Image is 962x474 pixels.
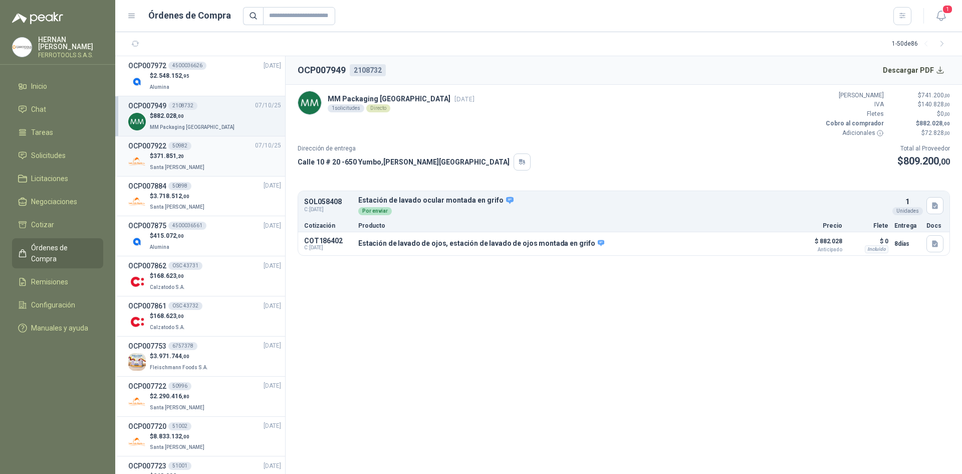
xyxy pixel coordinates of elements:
[153,433,189,440] span: 8.833.132
[12,272,103,291] a: Remisiones
[150,84,169,90] span: Alumina
[128,381,281,412] a: OCP00772250996[DATE] Company Logo$2.290.416,80Santa [PERSON_NAME]
[38,52,103,58] p: FERROTOOLS S.A.S.
[255,141,281,150] span: 07/10/25
[150,71,189,81] p: $
[264,181,281,191] span: [DATE]
[150,244,169,250] span: Alumina
[12,123,103,142] a: Tareas
[892,36,950,52] div: 1 - 50 de 86
[31,127,53,138] span: Tareas
[31,81,47,92] span: Inicio
[12,77,103,96] a: Inicio
[128,460,166,471] h3: OCP007723
[942,121,950,126] span: ,00
[358,207,392,215] div: Por enviar
[926,223,943,229] p: Docs
[877,60,950,80] button: Descargar PDF
[128,393,146,411] img: Company Logo
[944,93,950,98] span: ,00
[304,206,352,214] span: C: [DATE]
[150,271,187,281] p: $
[150,405,204,410] span: Santa [PERSON_NAME]
[153,72,189,79] span: 2.548.152
[942,5,953,14] span: 1
[168,182,191,190] div: 50898
[350,64,386,76] div: 2108732
[148,9,231,23] h1: Órdenes de Compra
[304,245,352,251] span: C: [DATE]
[944,130,950,136] span: ,00
[182,73,189,79] span: ,95
[150,311,187,321] p: $
[31,276,68,287] span: Remisiones
[128,341,281,372] a: OCP0077536757378[DATE] Company Logo$3.971.744,00Fleischmann Foods S.A.
[168,262,202,270] div: OSC 43731
[944,111,950,117] span: ,00
[153,112,184,119] span: 882.028
[150,151,206,161] p: $
[824,91,884,100] p: [PERSON_NAME]
[298,156,510,168] p: Calle 10 # 20 -650 Yumbo , [PERSON_NAME][GEOGRAPHIC_DATA]
[264,341,281,351] span: [DATE]
[176,313,184,319] span: ,00
[792,247,842,252] span: Anticipado
[12,215,103,234] a: Cotizar
[150,444,204,450] span: Santa [PERSON_NAME]
[128,220,166,231] h3: OCP007875
[176,153,184,159] span: ,20
[298,144,531,153] p: Dirección de entrega
[12,192,103,211] a: Negociaciones
[153,152,184,160] span: 371.851
[12,295,103,314] a: Configuración
[128,260,166,271] h3: OCP007862
[304,198,352,206] p: SOL058408
[128,193,146,210] img: Company Logo
[939,157,950,167] span: ,00
[12,146,103,165] a: Solicitudes
[153,193,189,200] span: 3.718.512
[897,153,950,169] p: $
[12,169,103,188] a: Licitaciones
[12,238,103,268] a: Órdenes de Compra
[865,245,888,253] div: Incluido
[921,101,950,108] span: 140.828
[168,102,197,110] div: 2108732
[128,181,281,212] a: OCP00788450898[DATE] Company Logo$3.718.512,00Santa [PERSON_NAME]
[31,323,88,334] span: Manuales y ayuda
[150,352,210,361] p: $
[176,273,184,279] span: ,00
[168,462,191,470] div: 51001
[890,109,950,119] p: $
[168,142,191,150] div: 50982
[932,7,950,25] button: 1
[255,101,281,110] span: 07/10/25
[31,219,54,230] span: Cotizar
[153,312,184,320] span: 168.623
[848,223,888,229] p: Flete
[176,233,184,239] span: ,00
[128,341,166,352] h3: OCP007753
[128,60,281,92] a: OCP0079724500036626[DATE] Company Logo$2.548.152,95Alumina
[128,153,146,171] img: Company Logo
[890,100,950,109] p: $
[128,260,281,292] a: OCP007862OSC 43731[DATE] Company Logo$168.623,00Calzatodo S.A.
[150,124,234,130] span: MM Packaging [GEOGRAPHIC_DATA]
[150,231,184,241] p: $
[150,432,206,441] p: $
[824,100,884,109] p: IVA
[31,196,77,207] span: Negociaciones
[182,394,189,399] span: ,80
[128,421,166,432] h3: OCP007720
[264,221,281,231] span: [DATE]
[128,381,166,392] h3: OCP007722
[264,301,281,311] span: [DATE]
[905,196,909,207] p: 1
[824,109,884,119] p: Fletes
[298,91,321,114] img: Company Logo
[182,194,189,199] span: ,00
[264,421,281,431] span: [DATE]
[153,353,189,360] span: 3.971.744
[903,155,950,167] span: 809.200
[128,113,146,130] img: Company Logo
